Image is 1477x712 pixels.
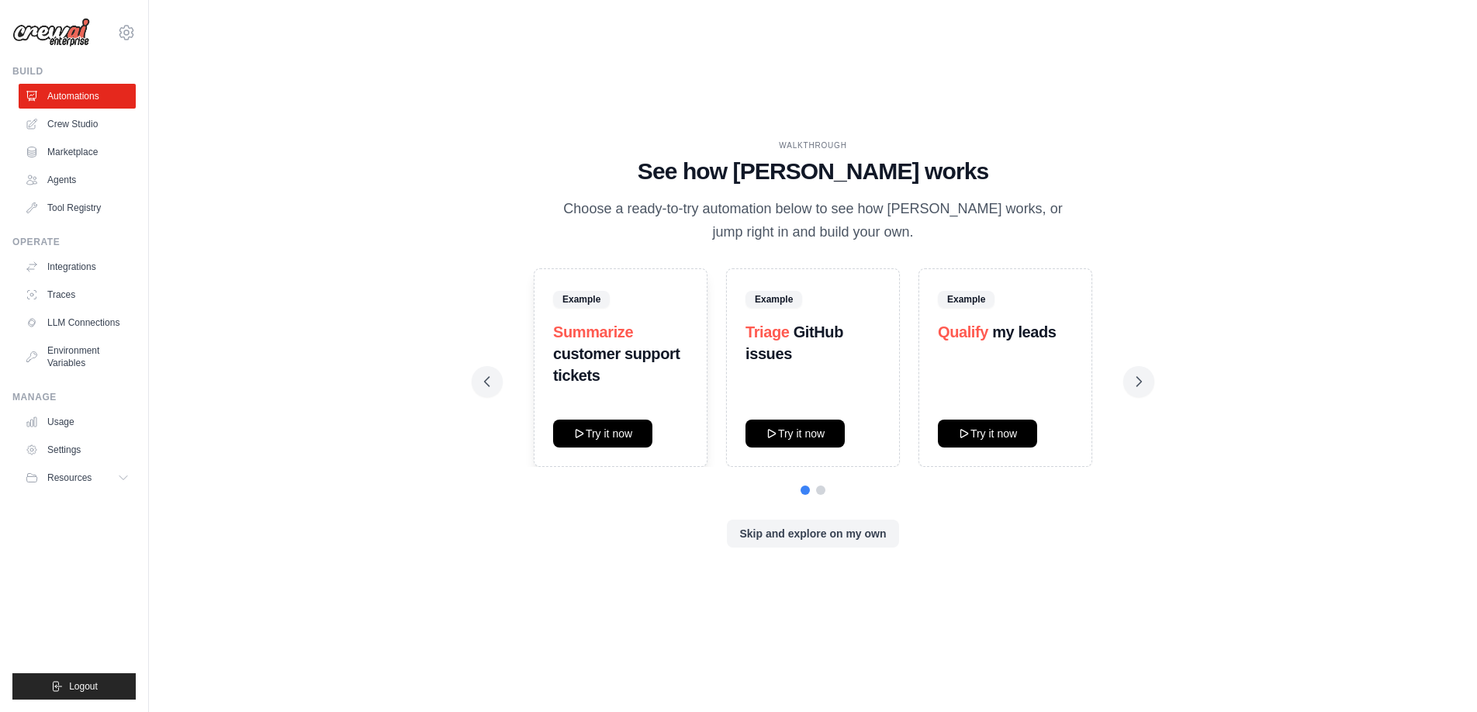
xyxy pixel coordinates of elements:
strong: GitHub issues [745,323,843,362]
strong: my leads [992,323,1056,340]
span: Example [745,291,802,308]
button: Resources [19,465,136,490]
a: Agents [19,168,136,192]
div: Build [12,65,136,78]
a: Integrations [19,254,136,279]
a: Traces [19,282,136,307]
span: Example [938,291,994,308]
button: Logout [12,673,136,700]
span: Triage [745,323,790,340]
a: Environment Variables [19,338,136,375]
h1: See how [PERSON_NAME] works [484,157,1142,185]
div: WALKTHROUGH [484,140,1142,151]
button: Skip and explore on my own [727,520,898,548]
div: Manage [12,391,136,403]
a: LLM Connections [19,310,136,335]
span: Qualify [938,323,988,340]
div: Operate [12,236,136,248]
a: Usage [19,410,136,434]
span: Resources [47,472,92,484]
span: Logout [69,680,98,693]
strong: customer support tickets [553,345,680,384]
span: Summarize [553,323,633,340]
a: Marketplace [19,140,136,164]
span: Example [553,291,610,308]
a: Automations [19,84,136,109]
button: Try it now [745,420,845,448]
img: Logo [12,18,90,47]
button: Try it now [553,420,652,448]
button: Try it now [938,420,1037,448]
a: Settings [19,437,136,462]
p: Choose a ready-to-try automation below to see how [PERSON_NAME] works, or jump right in and build... [552,198,1074,244]
a: Tool Registry [19,195,136,220]
a: Crew Studio [19,112,136,137]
